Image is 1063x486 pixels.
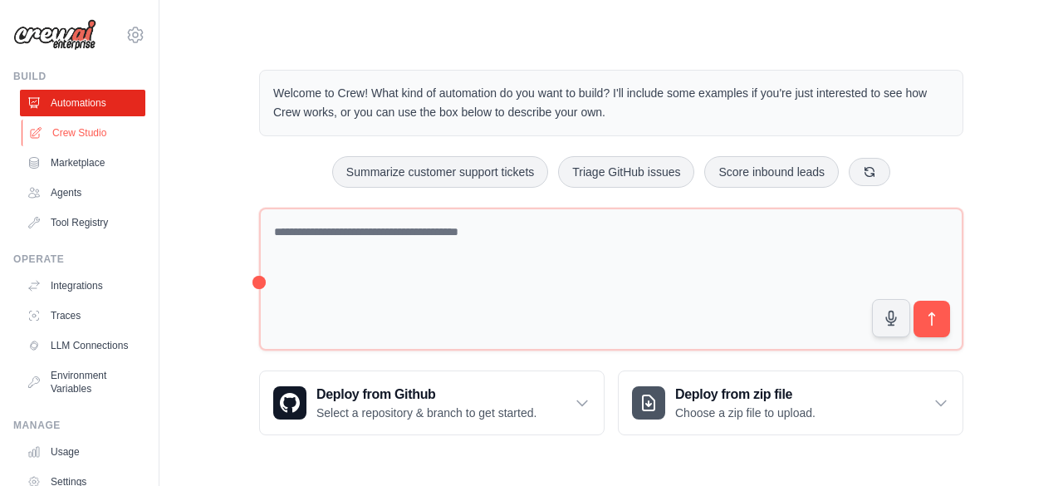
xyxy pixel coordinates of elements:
[316,405,536,421] p: Select a repository & branch to get started.
[20,439,145,465] a: Usage
[273,84,949,122] p: Welcome to Crew! What kind of automation do you want to build? I'll include some examples if you'...
[20,302,145,329] a: Traces
[675,385,816,405] h3: Deploy from zip file
[332,156,548,188] button: Summarize customer support tickets
[22,120,147,146] a: Crew Studio
[20,272,145,299] a: Integrations
[13,70,145,83] div: Build
[675,405,816,421] p: Choose a zip file to upload.
[13,19,96,51] img: Logo
[20,150,145,176] a: Marketplace
[20,332,145,359] a: LLM Connections
[20,362,145,402] a: Environment Variables
[13,419,145,432] div: Manage
[13,253,145,266] div: Operate
[704,156,839,188] button: Score inbound leads
[20,90,145,116] a: Automations
[558,156,694,188] button: Triage GitHub issues
[20,209,145,236] a: Tool Registry
[20,179,145,206] a: Agents
[316,385,536,405] h3: Deploy from Github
